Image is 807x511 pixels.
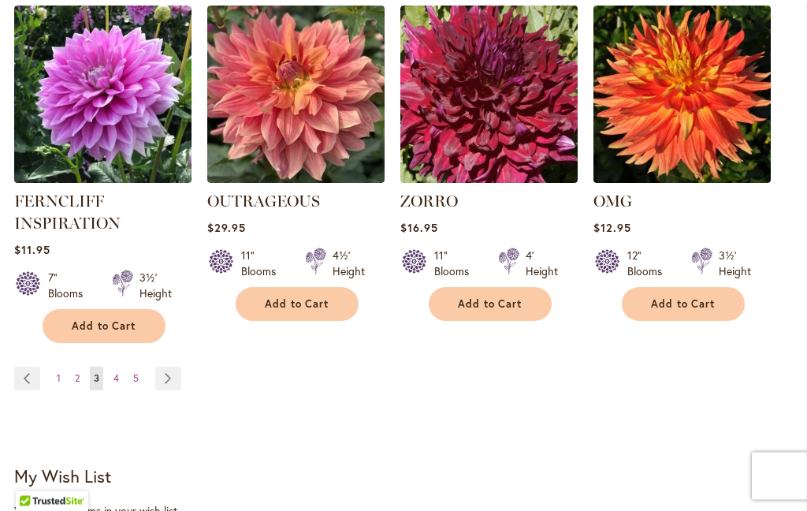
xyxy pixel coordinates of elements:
[14,6,192,184] img: Ferncliff Inspiration
[207,172,385,187] a: OUTRAGEOUS
[400,172,578,187] a: Zorro
[57,373,61,385] span: 1
[265,298,329,311] span: Add to Cart
[53,367,65,391] a: 1
[43,310,165,344] button: Add to Cart
[241,248,286,280] div: 11" Blooms
[129,367,143,391] a: 5
[207,192,320,211] a: OUTRAGEOUS
[719,248,751,280] div: 3½' Height
[236,288,359,322] button: Add to Cart
[429,288,552,322] button: Add to Cart
[12,455,56,499] iframe: Launch Accessibility Center
[14,243,50,258] span: $11.95
[593,221,631,236] span: $12.95
[207,6,385,184] img: OUTRAGEOUS
[71,367,84,391] a: 2
[593,172,771,187] a: Omg
[400,6,578,184] img: Zorro
[94,373,99,385] span: 3
[526,248,558,280] div: 4' Height
[72,320,136,334] span: Add to Cart
[133,373,139,385] span: 5
[400,192,458,211] a: ZORRO
[48,270,93,302] div: 7" Blooms
[14,172,192,187] a: Ferncliff Inspiration
[14,465,111,488] strong: My Wish List
[110,367,123,391] a: 4
[627,248,672,280] div: 12" Blooms
[207,221,246,236] span: $29.95
[113,373,119,385] span: 4
[651,298,716,311] span: Add to Cart
[593,192,632,211] a: OMG
[333,248,365,280] div: 4½' Height
[622,288,745,322] button: Add to Cart
[593,6,771,184] img: Omg
[458,298,523,311] span: Add to Cart
[75,373,80,385] span: 2
[139,270,172,302] div: 3½' Height
[434,248,479,280] div: 11" Blooms
[400,221,438,236] span: $16.95
[14,192,121,233] a: FERNCLIFF INSPIRATION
